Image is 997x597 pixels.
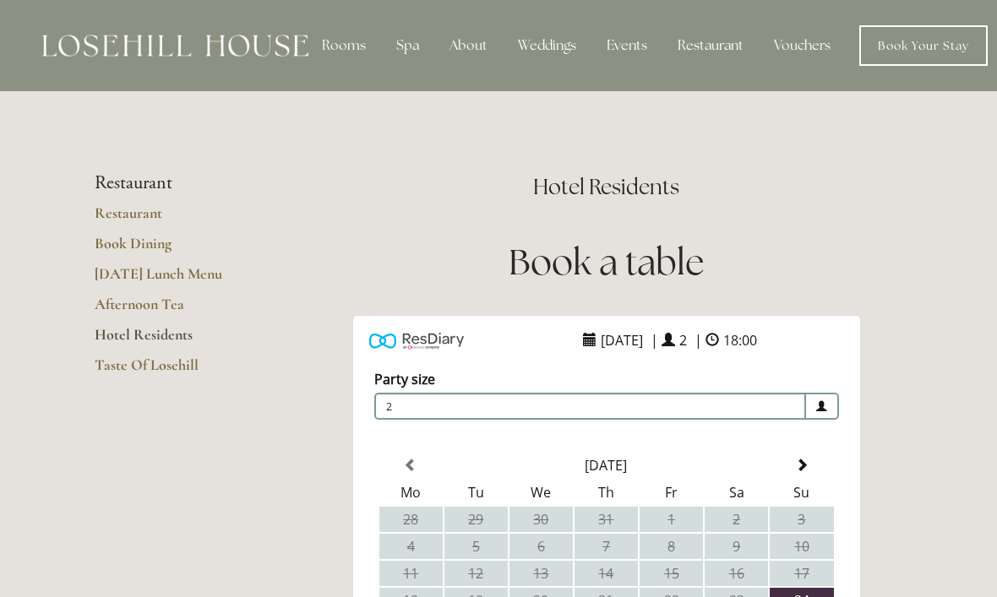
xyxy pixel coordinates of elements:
[95,295,256,325] a: Afternoon Tea
[675,327,691,354] span: 2
[597,327,647,354] span: [DATE]
[436,29,501,62] div: About
[705,507,768,532] td: 2
[42,35,308,57] img: Losehill House
[575,561,638,586] td: 14
[760,29,844,62] a: Vouchers
[444,507,508,532] td: 29
[444,534,508,559] td: 5
[379,507,443,532] td: 28
[504,29,590,62] div: Weddings
[509,561,573,586] td: 13
[379,480,443,505] th: Mo
[95,204,256,234] a: Restaurant
[651,331,658,350] span: |
[444,561,508,586] td: 12
[770,480,833,505] th: Su
[770,507,833,532] td: 3
[770,561,833,586] td: 17
[95,264,256,295] a: [DATE] Lunch Menu
[404,459,417,472] span: Previous Month
[695,331,702,350] span: |
[640,507,703,532] td: 1
[374,370,435,388] label: Party size
[374,393,806,420] span: 2
[369,328,464,353] img: Powered by ResDiary
[770,534,833,559] td: 10
[640,561,703,586] td: 15
[444,453,769,478] th: Select Month
[379,561,443,586] td: 11
[310,237,902,287] h1: Book a table
[509,534,573,559] td: 6
[95,355,256,386] a: Taste Of Losehill
[509,480,573,505] th: We
[640,534,703,559] td: 8
[705,534,768,559] td: 9
[383,29,433,62] div: Spa
[95,172,256,194] li: Restaurant
[575,534,638,559] td: 7
[705,480,768,505] th: Sa
[575,507,638,532] td: 31
[575,480,638,505] th: Th
[640,480,703,505] th: Fr
[444,480,508,505] th: Tu
[593,29,661,62] div: Events
[705,561,768,586] td: 16
[719,327,761,354] span: 18:00
[509,507,573,532] td: 30
[95,234,256,264] a: Book Dining
[95,325,256,355] a: Hotel Residents
[795,459,809,472] span: Next Month
[664,29,757,62] div: Restaurant
[310,172,902,202] h2: Hotel Residents
[859,25,988,66] a: Book Your Stay
[379,534,443,559] td: 4
[308,29,379,62] div: Rooms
